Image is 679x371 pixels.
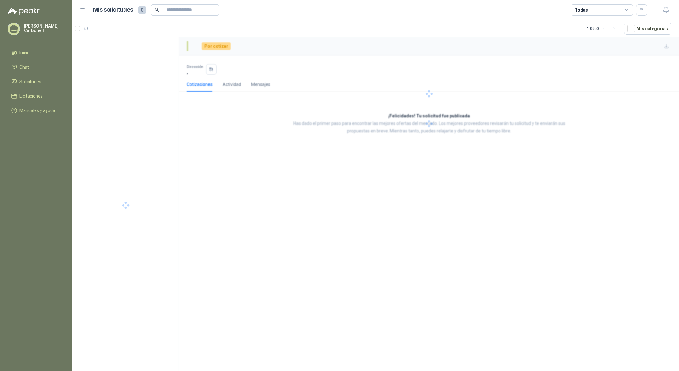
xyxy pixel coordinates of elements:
[8,90,65,102] a: Licitaciones
[8,76,65,88] a: Solicitudes
[138,6,146,14] span: 0
[19,78,41,85] span: Solicitudes
[8,105,65,116] a: Manuales y ayuda
[19,93,43,99] span: Licitaciones
[575,7,588,13] div: Todas
[93,5,133,14] h1: Mis solicitudes
[24,24,65,33] p: [PERSON_NAME] Carbonell
[19,49,30,56] span: Inicio
[19,107,55,114] span: Manuales y ayuda
[8,47,65,59] a: Inicio
[19,64,29,71] span: Chat
[155,8,159,12] span: search
[8,8,40,15] img: Logo peakr
[624,23,671,35] button: Mís categorías
[8,61,65,73] a: Chat
[587,24,619,34] div: 1 - 0 de 0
